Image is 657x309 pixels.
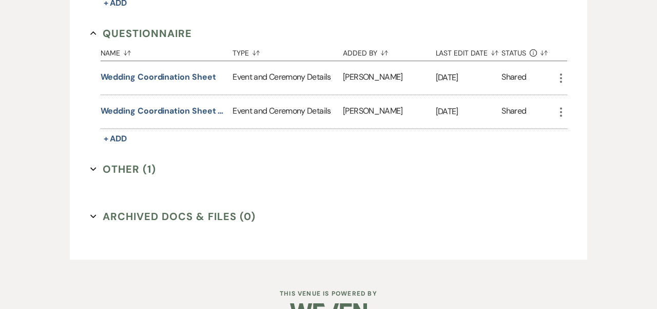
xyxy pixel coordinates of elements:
button: Other (1) [90,161,157,177]
button: Type [233,41,343,61]
button: Name [101,41,233,61]
div: Event and Ceremony Details [233,61,343,95]
p: [DATE] [436,71,502,84]
span: + Add [104,133,127,144]
div: Shared [501,71,526,85]
div: [PERSON_NAME] [343,95,435,129]
button: Status [501,41,554,61]
button: Added By [343,41,435,61]
p: [DATE] [436,105,502,118]
button: + Add [101,132,130,146]
button: Archived Docs & Files (0) [90,209,256,224]
button: Wedding coordination sheet [101,71,216,83]
button: Wedding coordination sheet updates [101,105,229,117]
div: [PERSON_NAME] [343,61,435,95]
span: Status [501,49,526,57]
div: Shared [501,105,526,119]
button: Questionnaire [90,26,192,41]
div: Event and Ceremony Details [233,95,343,129]
button: Last Edit Date [436,41,502,61]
